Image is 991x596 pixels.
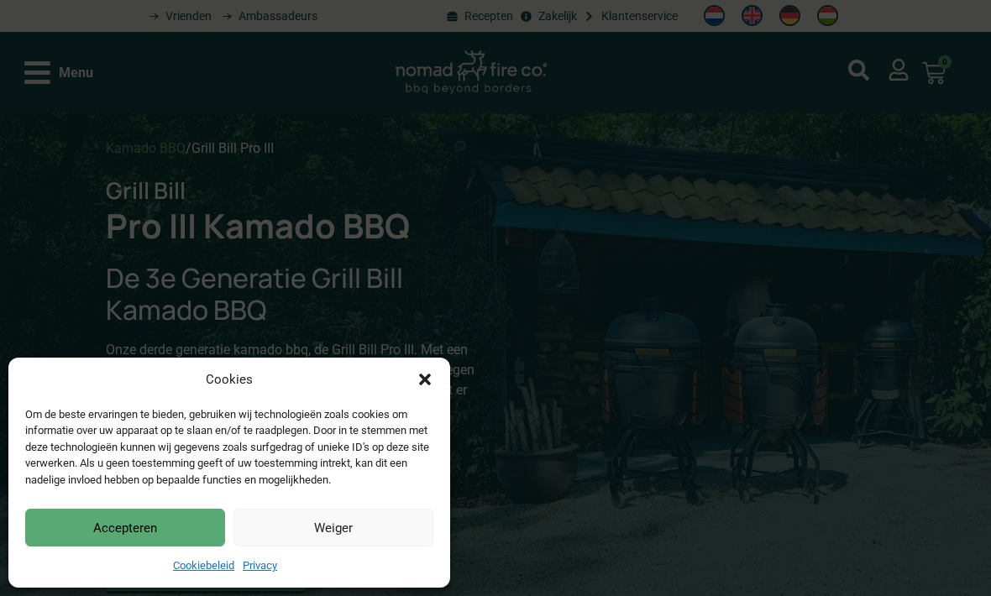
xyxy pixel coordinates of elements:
iframe: Brevo live chat [924,273,974,323]
a: Cookiebeleid [173,559,234,572]
a: Privacy [243,559,277,572]
button: Weiger [233,509,433,546]
div: Om de beste ervaringen te bieden, gebruiken wij technologieën zoals cookies om informatie over uw... [25,406,432,489]
button: Accepteren [25,509,225,546]
div: Cookies [206,370,253,389]
div: Dialog sluiten [417,371,433,388]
